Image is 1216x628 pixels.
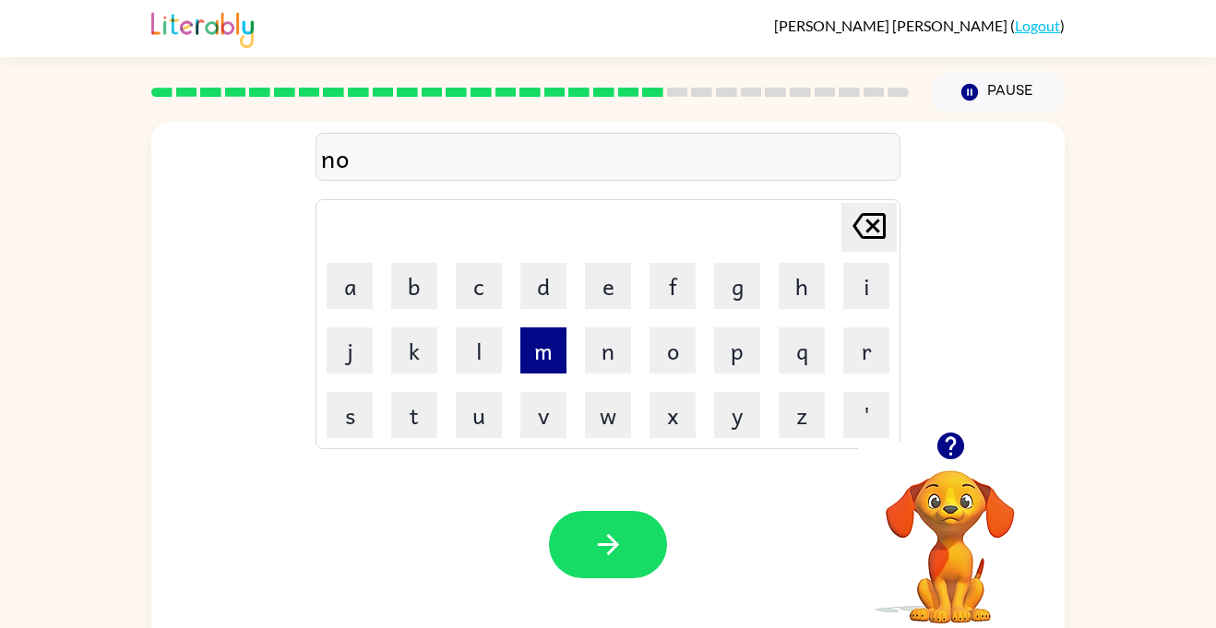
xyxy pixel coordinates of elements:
[456,263,502,309] button: c
[456,392,502,438] button: u
[843,392,889,438] button: '
[931,71,1065,113] button: Pause
[321,138,895,177] div: no
[843,327,889,373] button: r
[714,263,760,309] button: g
[391,263,437,309] button: b
[1015,17,1060,34] a: Logout
[327,327,373,373] button: j
[779,327,825,373] button: q
[327,392,373,438] button: s
[520,263,566,309] button: d
[650,327,696,373] button: o
[774,17,1010,34] span: [PERSON_NAME] [PERSON_NAME]
[585,392,631,438] button: w
[650,392,696,438] button: x
[858,442,1043,626] video: Your browser must support playing .mp4 files to use Literably. Please try using another browser.
[391,327,437,373] button: k
[714,327,760,373] button: p
[520,392,566,438] button: v
[779,263,825,309] button: h
[779,392,825,438] button: z
[585,327,631,373] button: n
[714,392,760,438] button: y
[774,17,1065,34] div: ( )
[391,392,437,438] button: t
[520,327,566,373] button: m
[650,263,696,309] button: f
[327,263,373,309] button: a
[151,7,254,48] img: Literably
[456,327,502,373] button: l
[843,263,889,309] button: i
[585,263,631,309] button: e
